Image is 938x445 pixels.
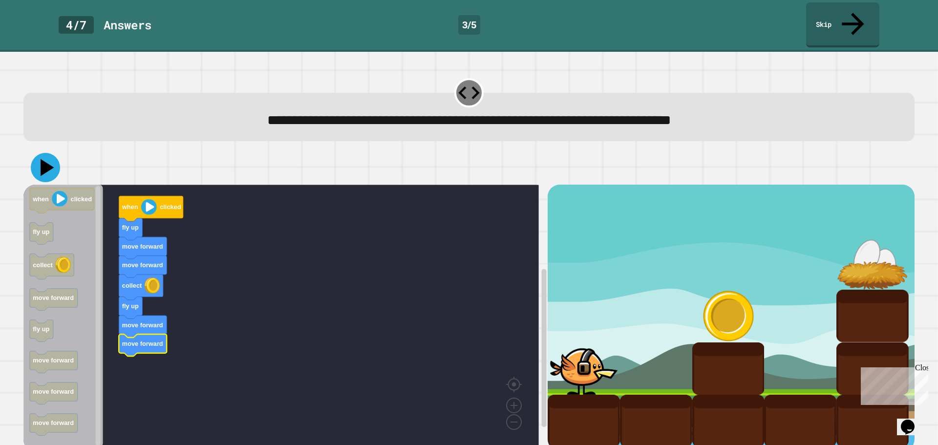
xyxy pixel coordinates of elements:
[122,224,139,232] text: fly up
[104,16,151,34] div: Answer s
[122,262,163,269] text: move forward
[806,2,879,47] a: Skip
[33,388,74,396] text: move forward
[122,204,138,211] text: when
[33,295,74,302] text: move forward
[122,303,139,310] text: fly up
[71,195,92,203] text: clicked
[33,229,49,236] text: fly up
[33,261,53,269] text: collect
[32,195,49,203] text: when
[4,4,67,62] div: Chat with us now!Close
[122,340,163,347] text: move forward
[33,420,74,427] text: move forward
[122,243,163,250] text: move forward
[33,326,49,333] text: fly up
[458,15,480,35] div: 3 / 5
[59,16,94,34] div: 4 / 7
[897,406,928,435] iframe: chat widget
[122,282,142,290] text: collect
[33,357,74,364] text: move forward
[160,204,181,211] text: clicked
[857,363,928,405] iframe: chat widget
[122,321,163,329] text: move forward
